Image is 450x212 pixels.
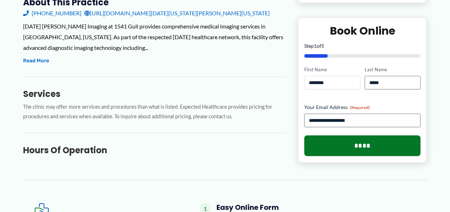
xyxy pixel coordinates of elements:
span: 1 [314,43,317,49]
span: (Required) [350,105,370,110]
h3: Services [23,88,286,99]
p: The clinic may offer more services and procedures than what is listed. Expected Healthcare provid... [23,102,286,121]
a: [PHONE_NUMBER] [23,8,81,19]
p: Step of [304,44,420,49]
div: [DATE] [PERSON_NAME] Imaging at 1541 Gull provides comprehensive medical imaging services in [GEO... [23,21,286,53]
h2: Book Online [304,24,420,38]
span: 5 [321,43,324,49]
button: Read More [23,57,49,65]
h3: Hours of Operation [23,145,286,156]
a: [URL][DOMAIN_NAME][DATE][US_STATE][PERSON_NAME][US_STATE] [84,8,270,19]
label: Last Name [365,67,420,73]
h4: Easy Online Form [216,203,416,212]
label: Your Email Address [304,104,420,111]
label: First Name [304,67,360,73]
